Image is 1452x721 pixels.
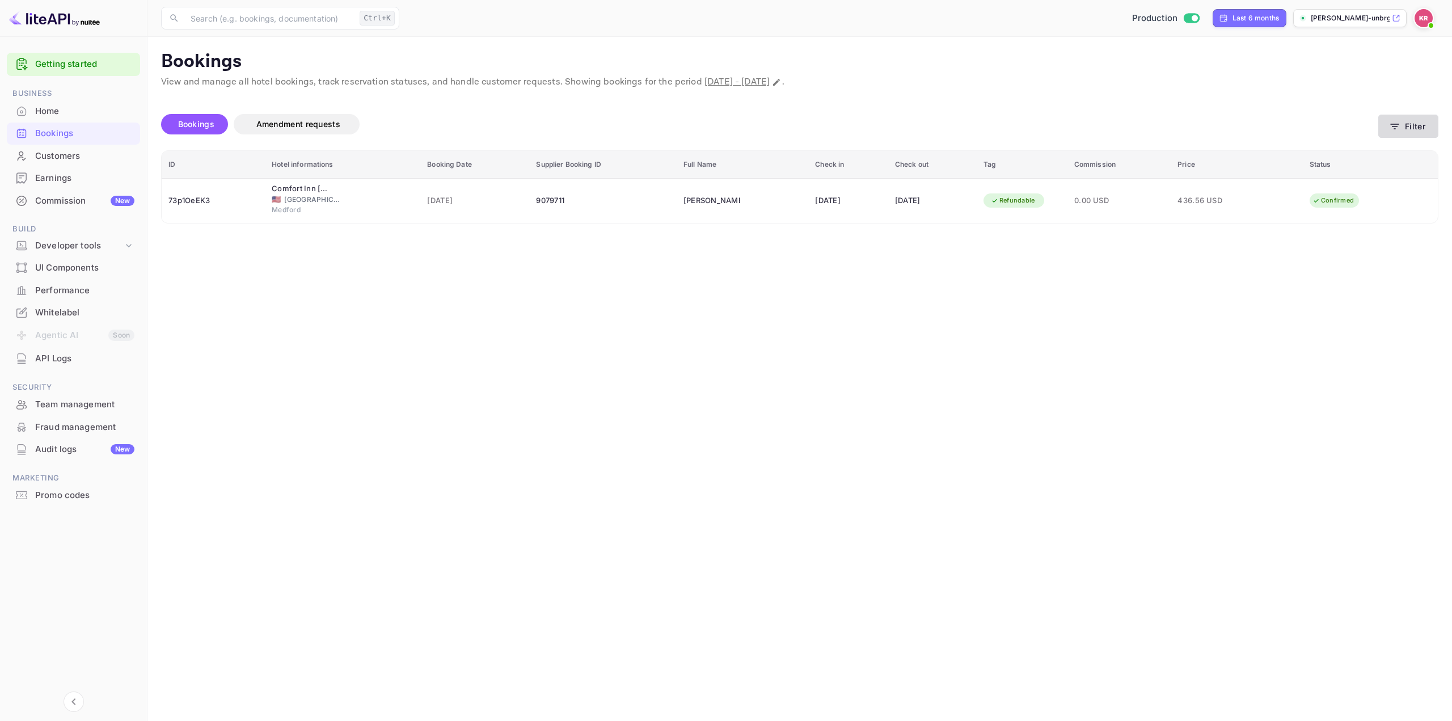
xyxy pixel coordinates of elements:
[420,151,529,179] th: Booking Date
[7,484,140,507] div: Promo codes
[888,151,977,179] th: Check out
[161,50,1438,73] p: Bookings
[427,195,522,207] span: [DATE]
[7,123,140,144] a: Bookings
[7,472,140,484] span: Marketing
[7,53,140,76] div: Getting started
[161,75,1438,89] p: View and manage all hotel bookings, track reservation statuses, and handle customer requests. Sho...
[7,236,140,256] div: Developer tools
[7,348,140,369] a: API Logs
[35,284,134,297] div: Performance
[7,416,140,437] a: Fraud management
[7,438,140,461] div: Audit logsNew
[984,193,1042,208] div: Refundable
[677,151,808,179] th: Full Name
[35,127,134,140] div: Bookings
[64,692,84,712] button: Collapse navigation
[7,280,140,302] div: Performance
[536,192,670,210] div: 9079711
[7,302,140,324] div: Whitelabel
[7,223,140,235] span: Build
[161,114,1378,134] div: account-settings tabs
[35,443,134,456] div: Audit logs
[184,7,355,29] input: Search (e.g. bookings, documentation)
[1378,115,1438,138] button: Filter
[35,489,134,502] div: Promo codes
[1177,195,1234,207] span: 436.56 USD
[683,192,740,210] div: Ekaterina Leiva
[35,58,134,71] a: Getting started
[7,123,140,145] div: Bookings
[1305,193,1361,208] div: Confirmed
[162,151,265,179] th: ID
[178,119,214,129] span: Bookings
[7,167,140,189] div: Earnings
[35,105,134,118] div: Home
[1311,13,1390,23] p: [PERSON_NAME]-unbrg.[PERSON_NAME]...
[7,302,140,323] a: Whitelabel
[7,100,140,121] a: Home
[895,192,970,210] div: [DATE]
[1067,151,1171,179] th: Commission
[7,416,140,438] div: Fraud management
[808,151,888,179] th: Check in
[7,87,140,100] span: Business
[1171,151,1302,179] th: Price
[704,76,770,88] span: [DATE] - [DATE]
[1232,13,1279,23] div: Last 6 months
[7,394,140,415] a: Team management
[111,444,134,454] div: New
[7,100,140,123] div: Home
[7,257,140,278] a: UI Components
[1128,12,1204,25] div: Switch to Sandbox mode
[168,192,258,210] div: 73p1OeEK3
[7,381,140,394] span: Security
[35,262,134,275] div: UI Components
[7,167,140,188] a: Earnings
[1132,12,1178,25] span: Production
[977,151,1067,179] th: Tag
[1303,151,1438,179] th: Status
[771,77,782,88] button: Change date range
[35,150,134,163] div: Customers
[7,190,140,211] a: CommissionNew
[9,9,100,27] img: LiteAPI logo
[256,119,340,129] span: Amendment requests
[7,438,140,459] a: Audit logsNew
[35,239,123,252] div: Developer tools
[7,348,140,370] div: API Logs
[35,421,134,434] div: Fraud management
[7,145,140,166] a: Customers
[35,195,134,208] div: Commission
[272,196,281,203] span: United States of America
[35,306,134,319] div: Whitelabel
[35,352,134,365] div: API Logs
[7,280,140,301] a: Performance
[162,151,1438,223] table: booking table
[7,145,140,167] div: Customers
[272,183,328,195] div: Comfort Inn Medford - Long Island
[1415,9,1433,27] img: Kobus Roux
[529,151,677,179] th: Supplier Booking ID
[284,195,341,205] span: [GEOGRAPHIC_DATA]
[111,196,134,206] div: New
[265,151,420,179] th: Hotel informations
[35,172,134,185] div: Earnings
[272,205,328,215] span: Medford
[7,394,140,416] div: Team management
[360,11,395,26] div: Ctrl+K
[7,257,140,279] div: UI Components
[7,484,140,505] a: Promo codes
[815,192,881,210] div: [DATE]
[7,190,140,212] div: CommissionNew
[35,398,134,411] div: Team management
[1074,195,1164,207] span: 0.00 USD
